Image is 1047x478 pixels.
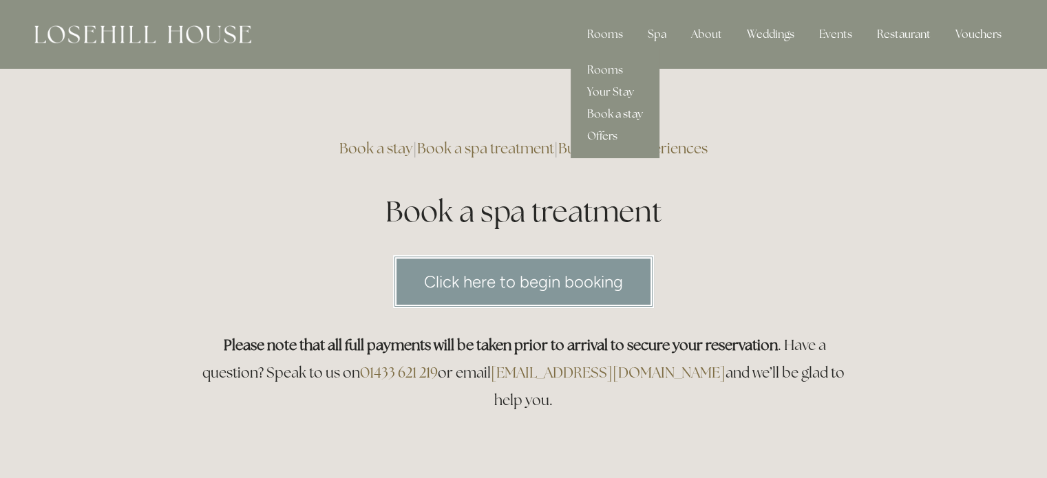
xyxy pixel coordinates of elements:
[808,21,863,48] div: Events
[195,135,853,162] h3: | |
[558,139,708,157] a: Buy gifts & experiences
[195,332,853,414] h3: . Have a question? Speak to us on or email and we’ll be glad to help you.
[571,81,659,103] a: Your Stay
[944,21,1013,48] a: Vouchers
[34,25,251,43] img: Losehill House
[491,363,726,382] a: [EMAIL_ADDRESS][DOMAIN_NAME]
[571,103,659,125] a: Book a stay
[576,21,634,48] div: Rooms
[866,21,942,48] div: Restaurant
[571,59,659,81] a: Rooms
[195,191,853,232] h1: Book a spa treatment
[637,21,677,48] div: Spa
[360,363,438,382] a: 01433 621 219
[393,255,654,308] a: Click here to begin booking
[417,139,554,157] a: Book a spa treatment
[339,139,413,157] a: Book a stay
[224,336,778,354] strong: Please note that all full payments will be taken prior to arrival to secure your reservation
[736,21,805,48] div: Weddings
[680,21,733,48] div: About
[571,125,659,147] a: Offers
